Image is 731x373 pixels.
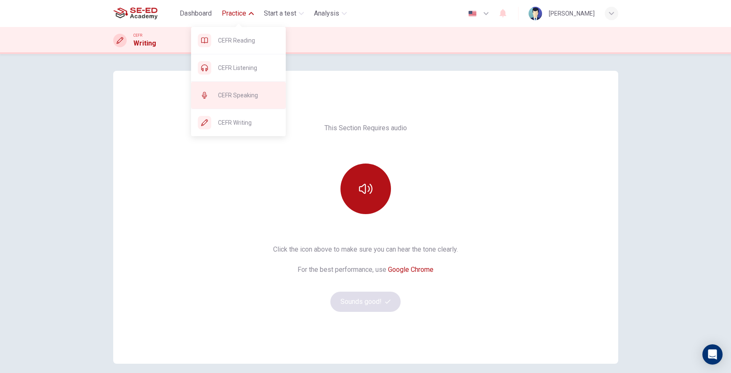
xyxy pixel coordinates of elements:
[222,8,246,19] span: Practice
[191,109,286,136] div: CEFR Writing
[298,265,433,275] h6: For the best performance, use
[702,344,723,365] div: Open Intercom Messenger
[191,54,286,81] div: CEFR Listening
[176,6,215,21] button: Dashboard
[467,11,478,17] img: en
[218,35,279,46] span: CEFR Reading
[218,63,279,73] span: CEFR Listening
[311,6,350,21] button: Analysis
[191,82,286,109] div: CEFR Speaking
[388,266,433,274] a: Google Chrome
[180,8,212,19] span: Dashboard
[324,123,407,133] h6: This Section Requires audio
[218,118,279,128] span: CEFR Writing
[273,244,458,255] h6: Click the icon above to make sure you can hear the tone clearly.
[314,8,339,19] span: Analysis
[218,6,257,21] button: Practice
[133,38,156,48] h1: Writing
[529,7,542,20] img: Profile picture
[133,32,142,38] span: CEFR
[113,5,157,22] img: SE-ED Academy logo
[549,8,595,19] div: [PERSON_NAME]
[113,5,177,22] a: SE-ED Academy logo
[218,90,279,100] span: CEFR Speaking
[264,8,296,19] span: Start a test
[261,6,307,21] button: Start a test
[191,27,286,54] div: CEFR Reading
